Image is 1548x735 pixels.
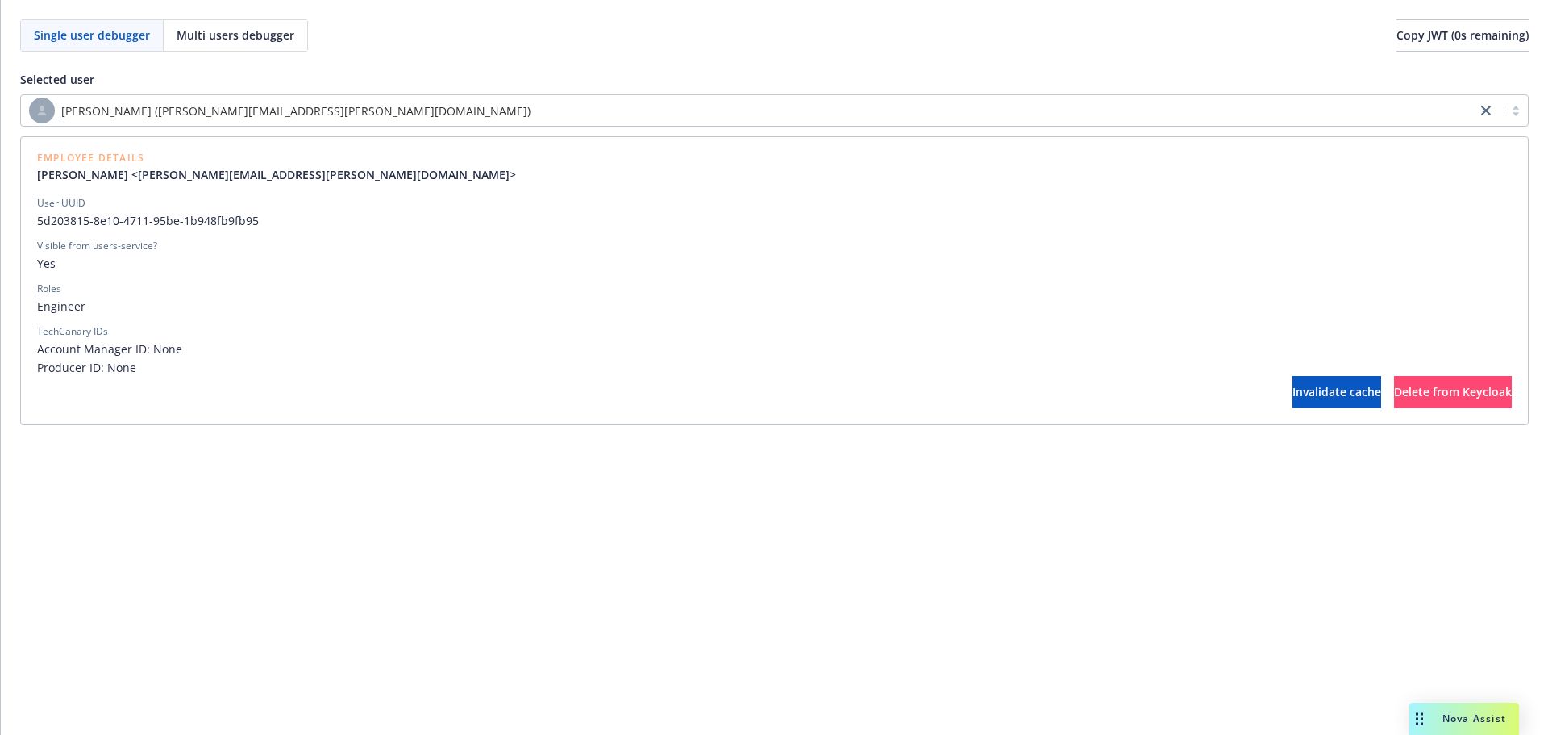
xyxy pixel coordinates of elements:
span: Producer ID: None [37,359,1512,376]
span: Multi users debugger [177,27,294,44]
button: Nova Assist [1409,703,1519,735]
button: Copy JWT (0s remaining) [1396,19,1529,52]
span: Single user debugger [34,27,150,44]
span: Invalidate cache [1292,384,1381,399]
span: Engineer [37,298,1512,315]
a: close [1476,101,1496,120]
span: Delete from Keycloak [1394,384,1512,399]
span: Yes [37,255,1512,272]
span: [PERSON_NAME] ([PERSON_NAME][EMAIL_ADDRESS][PERSON_NAME][DOMAIN_NAME]) [29,98,1468,123]
div: User UUID [37,196,85,211]
span: Nova Assist [1442,712,1506,725]
div: Roles [37,282,61,296]
button: Delete from Keycloak [1394,376,1512,408]
span: Employee Details [37,153,529,163]
span: Copy JWT ( 0 s remaining) [1396,27,1529,43]
div: Drag to move [1409,703,1429,735]
div: TechCanary IDs [37,324,108,339]
span: 5d203815-8e10-4711-95be-1b948fb9fb95 [37,212,1512,229]
span: [PERSON_NAME] ([PERSON_NAME][EMAIL_ADDRESS][PERSON_NAME][DOMAIN_NAME]) [61,102,531,119]
button: Invalidate cache [1292,376,1381,408]
span: Selected user [20,72,94,87]
a: [PERSON_NAME] <[PERSON_NAME][EMAIL_ADDRESS][PERSON_NAME][DOMAIN_NAME]> [37,166,529,183]
span: Account Manager ID: None [37,340,1512,357]
div: Visible from users-service? [37,239,157,253]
